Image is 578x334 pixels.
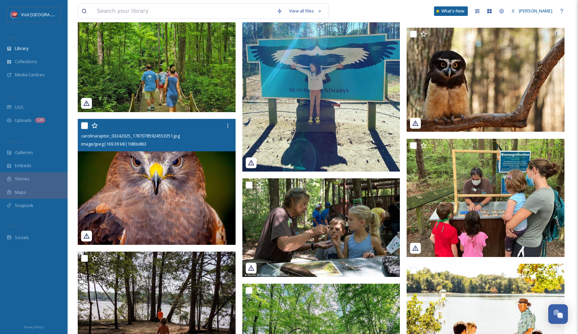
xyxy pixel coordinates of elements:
[15,234,29,241] span: Socials
[7,224,20,229] span: SOCIALS
[15,58,37,65] span: Collections
[15,202,33,209] span: SnapLink
[15,45,28,52] span: Library
[286,4,325,18] a: View all files
[519,8,552,14] span: [PERSON_NAME]
[15,149,33,156] span: Galleries
[81,133,180,139] span: carolinaraptor_03242025_17870785924553351.jpg
[7,35,19,40] span: MEDIA
[434,6,468,16] a: What's New
[15,104,24,110] span: UGC
[24,323,44,331] a: Privacy Policy
[548,304,568,324] button: Open Chat
[242,178,400,277] img: carolinaraptor_03242025_18124786438035466.jpg
[94,4,273,19] input: Search your library
[508,4,556,18] a: [PERSON_NAME]
[24,325,44,329] span: Privacy Policy
[35,118,45,123] div: 125
[15,162,31,169] span: Embeds
[407,28,564,132] img: carolinaraptor_03242025_17976107179295554.jpg
[81,141,146,147] span: image/jpeg | 169.39 kB | 1080 x 863
[7,139,22,144] span: WIDGETS
[15,189,26,196] span: Maps
[7,94,21,99] span: COLLECT
[15,176,29,182] span: Stories
[15,117,32,124] span: Uploads
[78,119,236,245] img: carolinaraptor_03242025_17870785924553351.jpg
[15,72,45,78] span: Media Centres
[11,11,18,18] img: Logo%20Image.png
[21,11,107,18] span: Visit [GEOGRAPHIC_DATA][PERSON_NAME]
[407,139,564,257] img: carolinaraptor_03242025_17869334063001014.jpg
